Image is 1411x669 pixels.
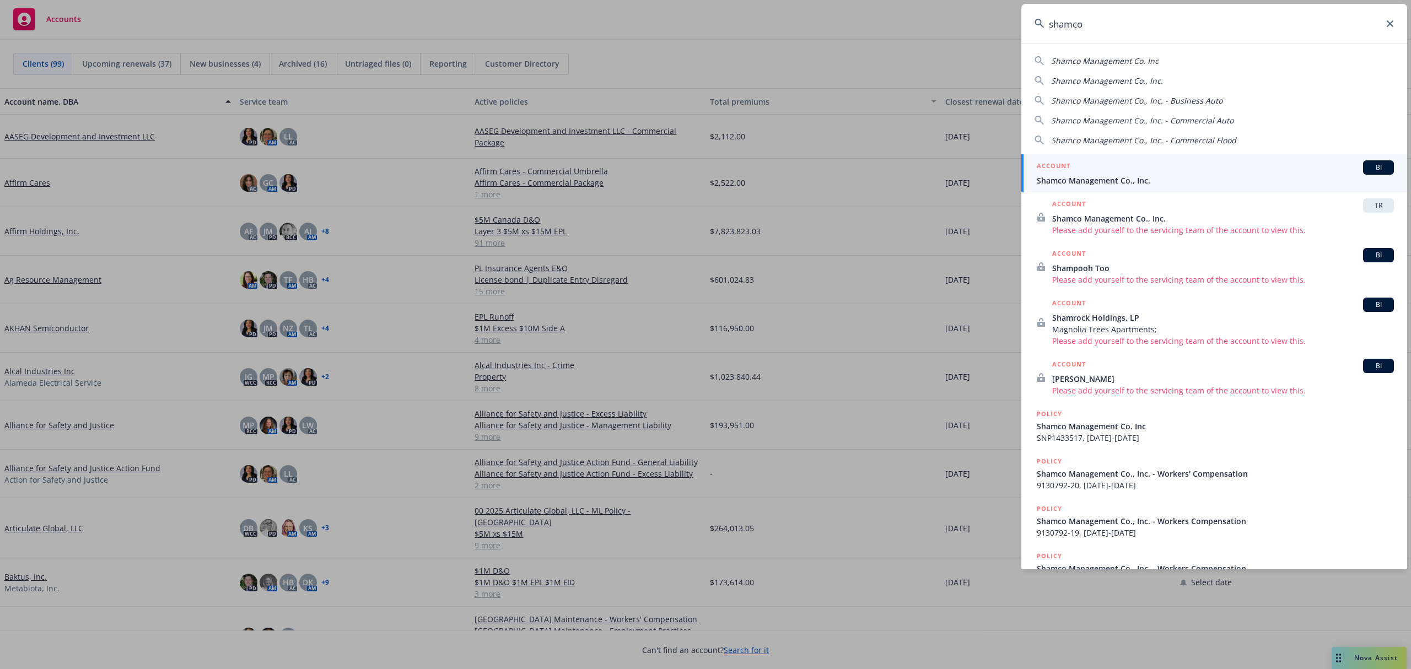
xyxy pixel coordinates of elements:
[1052,373,1394,385] span: [PERSON_NAME]
[1052,385,1394,396] span: Please add yourself to the servicing team of the account to view this.
[1021,402,1407,450] a: POLICYShamco Management Co. IncSNP1433517, [DATE]-[DATE]
[1037,420,1394,432] span: Shamco Management Co. Inc
[1021,544,1407,592] a: POLICYShamco Management Co., Inc. - Workers Compensation
[1037,563,1394,574] span: Shamco Management Co., Inc. - Workers Compensation
[1052,213,1394,224] span: Shamco Management Co., Inc.
[1052,274,1394,285] span: Please add yourself to the servicing team of the account to view this.
[1037,527,1394,538] span: 9130792-19, [DATE]-[DATE]
[1052,224,1394,236] span: Please add yourself to the servicing team of the account to view this.
[1021,242,1407,292] a: ACCOUNTBIShampooh TooPlease add yourself to the servicing team of the account to view this.
[1051,75,1163,86] span: Shamco Management Co., Inc.
[1037,175,1394,186] span: Shamco Management Co., Inc.
[1037,408,1062,419] h5: POLICY
[1052,335,1394,347] span: Please add yourself to the servicing team of the account to view this.
[1037,503,1062,514] h5: POLICY
[1021,450,1407,497] a: POLICYShamco Management Co., Inc. - Workers' Compensation9130792-20, [DATE]-[DATE]
[1052,359,1086,372] h5: ACCOUNT
[1037,160,1070,174] h5: ACCOUNT
[1021,353,1407,402] a: ACCOUNTBI[PERSON_NAME]Please add yourself to the servicing team of the account to view this.
[1037,515,1394,527] span: Shamco Management Co., Inc. - Workers Compensation
[1021,292,1407,353] a: ACCOUNTBIShamrock Holdings, LPMagnolia Trees Apartments;Please add yourself to the servicing team...
[1051,135,1236,145] span: Shamco Management Co., Inc. - Commercial Flood
[1051,115,1234,126] span: Shamco Management Co., Inc. - Commercial Auto
[1052,298,1086,311] h5: ACCOUNT
[1367,163,1390,172] span: BI
[1021,192,1407,242] a: ACCOUNTTRShamco Management Co., Inc.Please add yourself to the servicing team of the account to v...
[1037,551,1062,562] h5: POLICY
[1051,95,1222,106] span: Shamco Management Co., Inc. - Business Auto
[1367,250,1390,260] span: BI
[1052,312,1394,323] span: Shamrock Holdings, LP
[1037,479,1394,491] span: 9130792-20, [DATE]-[DATE]
[1037,468,1394,479] span: Shamco Management Co., Inc. - Workers' Compensation
[1021,497,1407,544] a: POLICYShamco Management Co., Inc. - Workers Compensation9130792-19, [DATE]-[DATE]
[1052,198,1086,212] h5: ACCOUNT
[1052,323,1394,335] span: Magnolia Trees Apartments;
[1367,201,1390,211] span: TR
[1052,248,1086,261] h5: ACCOUNT
[1021,154,1407,192] a: ACCOUNTBIShamco Management Co., Inc.
[1052,262,1394,274] span: Shampooh Too
[1367,361,1390,371] span: BI
[1021,4,1407,44] input: Search...
[1037,432,1394,444] span: SNP1433517, [DATE]-[DATE]
[1367,300,1390,310] span: BI
[1037,456,1062,467] h5: POLICY
[1051,56,1159,66] span: Shamco Management Co. Inc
